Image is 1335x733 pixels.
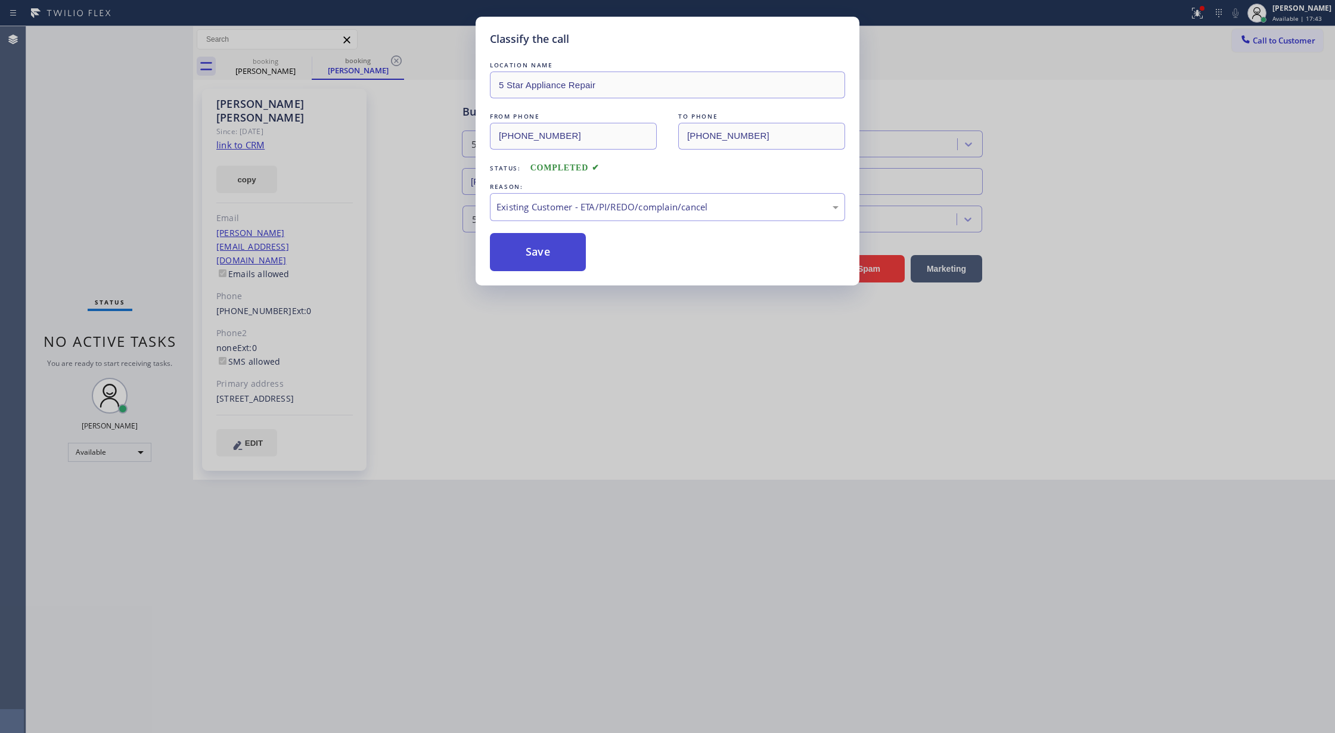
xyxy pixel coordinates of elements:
input: From phone [490,123,657,150]
div: TO PHONE [678,110,845,123]
div: Existing Customer - ETA/PI/REDO/complain/cancel [496,200,839,214]
input: To phone [678,123,845,150]
div: REASON: [490,181,845,193]
h5: Classify the call [490,31,569,47]
span: COMPLETED [530,163,600,172]
div: FROM PHONE [490,110,657,123]
button: Save [490,233,586,271]
span: Status: [490,164,521,172]
div: LOCATION NAME [490,59,845,72]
